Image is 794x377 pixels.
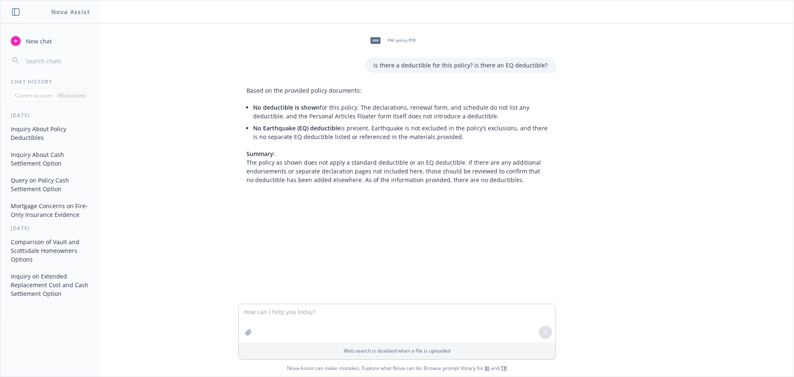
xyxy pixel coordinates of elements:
span: No deductible is shown [253,103,320,111]
p: Based on the provided policy documents: [246,86,548,95]
p: All accounts [58,92,86,99]
span: No Earthquake (EQ) deductible [253,124,340,132]
p: The policy as shown does not apply a standard deductible or an EQ deductible. If there are any ad... [246,149,548,184]
p: Web search is disabled when a file is uploaded [244,347,550,354]
li: is present. Earthquake is not excluded in the policy’s exclusions, and there is no separate EQ de... [253,122,548,143]
button: Mortgage Concerns on Fire-Only Insurance Evidence [7,199,93,221]
span: Summary: [246,150,275,158]
li: for this policy. The declarations, renewal form, and schedule do not list any deductible, and the... [253,101,548,122]
button: Inquiry About Cash Settlement Option [7,148,93,170]
button: Query on Policy Cash Settlement Option [7,173,93,196]
p: is there a deductible for this policy? is there an EQ deductible? [373,61,548,70]
div: Chat History [1,78,100,85]
button: Inquiry About Policy Deductibles [7,122,93,144]
div: [DATE] [1,225,100,232]
span: Nova Assist can make mistakes. Explore what Nova can do: Browse prompt library for and [4,360,790,377]
span: New chat [24,37,52,46]
span: PAF policy.PDF [387,38,416,43]
h1: Nova Assist [51,7,90,16]
span: PDF [371,37,380,43]
p: Current account [15,92,52,99]
button: New chat [7,34,93,48]
a: TR [501,365,507,372]
div: PDFPAF policy.PDF [365,30,418,51]
a: BI [485,365,490,372]
div: [DATE] [1,112,100,119]
input: Search chats [24,55,90,67]
button: Comparison of Vault and Scottsdale Homeowners Options [7,235,93,266]
button: Inquiry on Extended Replacement Cost and Cash Settlement Option [7,269,93,300]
